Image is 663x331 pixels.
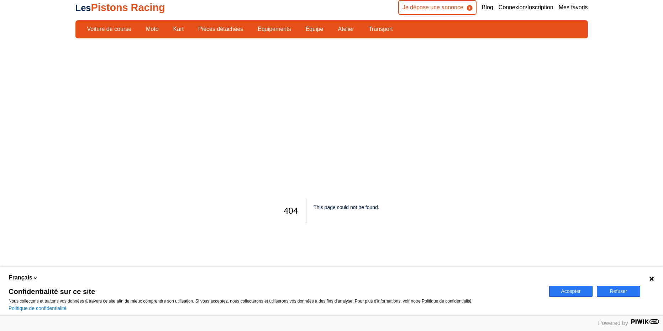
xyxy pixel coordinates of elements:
a: LesPistons Racing [75,2,165,13]
button: Accepter [549,286,593,297]
a: Pièces détachées [194,23,248,35]
h1: 404 [284,199,306,223]
span: Powered by [598,320,628,326]
a: Politique de confidentialité [9,305,67,311]
a: Kart [169,23,188,35]
h2: This page could not be found . [314,199,379,216]
button: Refuser [597,286,640,297]
span: Confidentialité sur ce site [9,288,541,295]
a: Moto [141,23,163,35]
a: Mes favoris [559,4,588,11]
a: Équipe [301,23,328,35]
a: Voiture de course [83,23,136,35]
span: Français [9,274,32,282]
a: Connexion/Inscription [499,4,553,11]
a: Atelier [333,23,358,35]
p: Nous collectons et traitons vos données à travers ce site afin de mieux comprendre son utilisatio... [9,299,541,304]
a: Équipements [253,23,295,35]
span: Les [75,3,91,13]
a: Blog [482,4,493,11]
a: Transport [364,23,398,35]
